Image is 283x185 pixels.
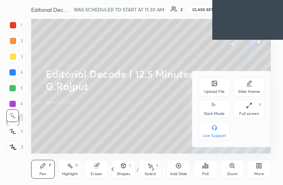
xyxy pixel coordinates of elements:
div: Dark Mode [204,112,225,116]
div: Upload File [204,90,225,94]
div: Full screen [239,112,259,116]
div: Slide theme [238,90,260,94]
div: Live Support [203,134,226,138]
div: F [259,103,261,107]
